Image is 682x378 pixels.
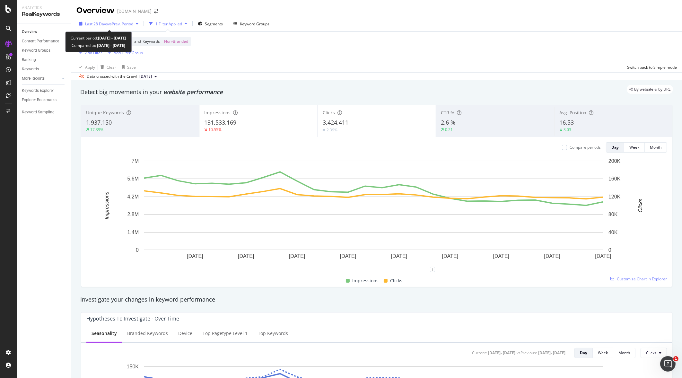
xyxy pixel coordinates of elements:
text: [DATE] [493,253,509,259]
div: Keywords [22,66,39,73]
span: Non-Branded [164,37,188,46]
button: Keyword Groups [231,19,272,29]
div: Compare periods [570,145,601,150]
div: Seasonality [92,330,117,337]
span: Last 28 Days [85,21,108,27]
text: 150K [127,364,139,369]
span: and [134,39,141,44]
div: Overview [76,5,115,16]
div: Data crossed with the Crawl [87,74,137,79]
a: Customize Chart in Explorer [610,276,667,282]
div: Hypotheses to Investigate - Over Time [86,315,179,322]
div: 2.39% [327,127,337,133]
span: 16.53 [559,119,574,126]
div: 17.39% [90,127,103,132]
div: Apply [85,65,95,70]
div: More Reports [22,75,45,82]
div: Month [650,145,661,150]
text: 40K [608,230,618,235]
div: Keyword Groups [22,47,50,54]
div: Ranking [22,57,36,63]
div: 0.21 [445,127,453,132]
span: CTR % [441,110,454,116]
div: Week [598,350,608,356]
div: [DATE] - [DATE] [488,350,515,356]
button: Week [593,348,613,358]
button: Month [613,348,635,358]
div: Branded Keywords [127,330,168,337]
span: Keywords [143,39,160,44]
text: 7M [132,158,139,164]
text: [DATE] [391,253,407,259]
div: Current period: [71,34,126,42]
span: Segments [205,21,223,27]
div: arrow-right-arrow-left [154,9,158,13]
div: 1 Filter Applied [155,21,182,27]
img: Equal [323,129,325,131]
text: [DATE] [442,253,458,259]
div: Day [611,145,619,150]
b: [DATE] - [DATE] [98,35,126,41]
div: Clear [107,65,116,70]
b: [DATE] - [DATE] [96,43,125,48]
text: 120K [608,194,621,199]
span: Impressions [204,110,231,116]
button: Clear [98,62,116,72]
a: Explorer Bookmarks [22,97,66,103]
div: Compared to: [72,42,125,49]
text: 0 [136,247,139,253]
a: Keywords [22,66,66,73]
div: Keyword Sampling [22,109,55,116]
text: [DATE] [289,253,305,259]
div: 1 [430,267,435,272]
text: Clicks [638,199,643,213]
text: 160K [608,176,621,181]
span: = [161,39,163,44]
div: [DATE] - [DATE] [538,350,565,356]
a: Keywords Explorer [22,87,66,94]
a: Keyword Groups [22,47,66,54]
span: 1 [673,356,678,361]
text: [DATE] [340,253,356,259]
text: 2.8M [127,212,139,217]
div: Overview [22,29,37,35]
div: Content Performance [22,38,59,45]
button: Save [119,62,136,72]
div: Keywords Explorer [22,87,54,94]
div: Day [580,350,587,356]
button: Switch back to Simple mode [625,62,677,72]
div: [DOMAIN_NAME] [117,8,152,14]
div: A chart. [86,158,661,269]
div: Device [178,330,192,337]
a: Ranking [22,57,66,63]
span: Avg. Position [559,110,587,116]
div: Add Filter Group [114,50,143,56]
button: Add Filter Group [105,49,143,57]
iframe: Intercom live chat [660,356,676,372]
button: Last 28 DaysvsPrev. Period [76,19,141,29]
button: Day [574,348,593,358]
div: Investigate your changes in keyword performance [80,295,673,304]
span: Clicks [390,277,402,285]
a: Keyword Sampling [22,109,66,116]
button: Add Filter [76,49,102,57]
div: 10.55% [208,127,222,132]
div: Add Filter [85,50,102,56]
text: [DATE] [187,253,203,259]
button: Clicks [641,348,667,358]
div: Week [629,145,639,150]
div: Month [618,350,630,356]
div: Keyword Groups [240,21,269,27]
div: vs Previous : [517,350,537,356]
span: 3,424,411 [323,119,348,126]
div: Switch back to Simple mode [627,65,677,70]
span: Clicks [323,110,335,116]
text: [DATE] [544,253,560,259]
div: legacy label [627,85,673,94]
span: Clicks [646,350,656,356]
a: Overview [22,29,66,35]
div: Save [127,65,136,70]
a: More Reports [22,75,60,82]
text: 5.6M [127,176,139,181]
text: 200K [608,158,621,164]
